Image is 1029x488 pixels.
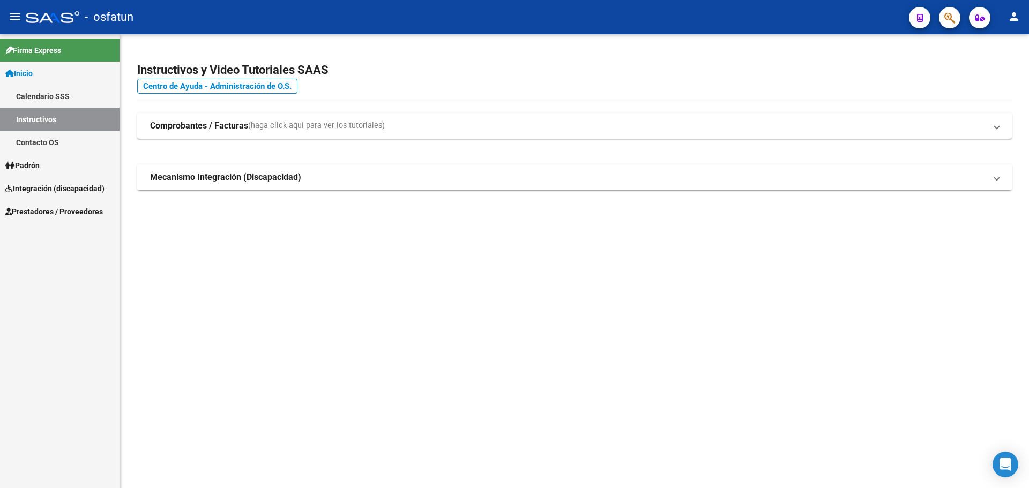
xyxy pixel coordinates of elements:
a: Centro de Ayuda - Administración de O.S. [137,79,297,94]
strong: Mecanismo Integración (Discapacidad) [150,171,301,183]
span: Integración (discapacidad) [5,183,105,194]
h2: Instructivos y Video Tutoriales SAAS [137,60,1012,80]
span: (haga click aquí para ver los tutoriales) [248,120,385,132]
span: Firma Express [5,44,61,56]
strong: Comprobantes / Facturas [150,120,248,132]
span: Padrón [5,160,40,171]
div: Open Intercom Messenger [993,452,1018,477]
mat-icon: menu [9,10,21,23]
mat-expansion-panel-header: Mecanismo Integración (Discapacidad) [137,164,1012,190]
span: Inicio [5,67,33,79]
span: Prestadores / Proveedores [5,206,103,217]
span: - osfatun [85,5,133,29]
mat-icon: person [1008,10,1020,23]
mat-expansion-panel-header: Comprobantes / Facturas(haga click aquí para ver los tutoriales) [137,113,1012,139]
